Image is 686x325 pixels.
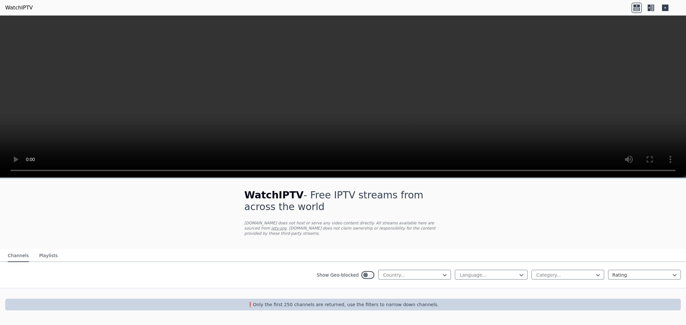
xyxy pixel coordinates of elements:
[244,189,442,213] h1: - Free IPTV streams from across the world
[271,226,287,231] a: iptv-org
[5,4,33,12] a: WatchIPTV
[8,250,29,262] button: Channels
[244,189,304,201] span: WatchIPTV
[39,250,58,262] button: Playlists
[8,301,678,308] p: ❗️Only the first 250 channels are returned, use the filters to narrow down channels.
[244,220,442,236] p: [DOMAIN_NAME] does not host or serve any video content directly. All streams available here are s...
[317,272,359,278] label: Show Geo-blocked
